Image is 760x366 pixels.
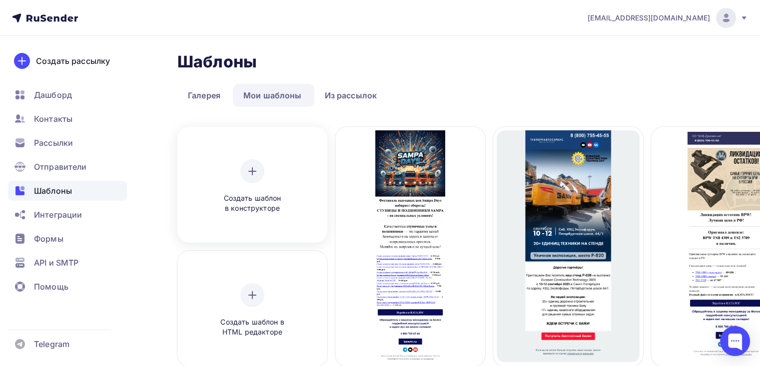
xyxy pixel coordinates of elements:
span: Контакты [34,113,72,125]
span: API и SMTP [34,257,78,269]
a: [EMAIL_ADDRESS][DOMAIN_NAME] [588,8,748,28]
span: Интеграции [34,209,82,221]
span: Создать шаблон в HTML редакторе [205,317,300,338]
span: Формы [34,233,63,245]
a: Галерея [177,84,231,107]
div: Создать рассылку [36,55,110,67]
span: Дашборд [34,89,72,101]
h2: Шаблоны [177,52,257,72]
span: [EMAIL_ADDRESS][DOMAIN_NAME] [588,13,710,23]
a: Из рассылок [314,84,388,107]
span: Telegram [34,338,69,350]
a: Отправители [8,157,127,177]
a: Дашборд [8,85,127,105]
a: Рассылки [8,133,127,153]
a: Формы [8,229,127,249]
a: Мои шаблоны [233,84,312,107]
span: Создать шаблон в конструкторе [205,193,300,214]
span: Рассылки [34,137,73,149]
a: Контакты [8,109,127,129]
span: Отправители [34,161,87,173]
span: Помощь [34,281,68,293]
span: Шаблоны [34,185,72,197]
a: Шаблоны [8,181,127,201]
